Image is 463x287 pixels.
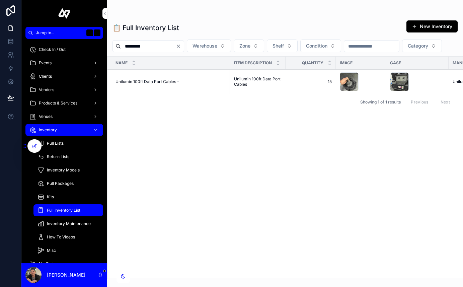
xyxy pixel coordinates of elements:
[39,127,57,133] span: Inventory
[33,204,103,216] a: Full Inventory List
[25,97,103,109] a: Products & Services
[33,137,103,149] a: Pull Lists
[33,218,103,230] a: Inventory Maintenance
[306,43,327,49] span: Condition
[33,244,103,257] a: Misc
[47,272,85,278] p: [PERSON_NAME]
[33,151,103,163] a: Return Lists
[25,111,103,123] a: Venues
[273,43,284,49] span: Shelf
[47,221,91,226] span: Inventory Maintenance
[39,47,66,52] span: Check In / Out
[58,8,71,19] img: App logo
[47,141,64,146] span: Pull Lists
[25,70,103,82] a: Clients
[47,181,74,186] span: Pull Packages
[47,234,75,240] span: How To Videos
[39,100,77,106] span: Products & Services
[340,60,353,66] span: Image
[402,40,442,52] button: Select Button
[47,167,80,173] span: Inventory Models
[21,39,107,263] div: scrollable content
[115,60,128,66] span: Name
[47,194,54,200] span: Kits
[25,57,103,69] a: Events
[406,20,458,32] button: New Inventory
[33,177,103,190] a: Pull Packages
[239,43,250,49] span: Zone
[302,60,323,66] span: Quantity
[94,30,100,35] span: K
[115,79,226,84] a: Unilumin 100ft Data Port Cables -
[25,124,103,136] a: Inventory
[33,191,103,203] a: Kits
[39,60,52,66] span: Events
[115,79,179,84] span: Unilumin 100ft Data Port Cables -
[39,87,54,92] span: Vendors
[47,248,56,253] span: Misc
[234,76,282,87] a: Unilumin 100ft Data Port Cables
[47,154,69,159] span: Return Lists
[47,208,80,213] span: Full Inventory List
[290,79,332,84] a: 15
[25,258,103,270] a: My Tasks
[36,30,84,35] span: Jump to...
[39,261,57,267] span: My Tasks
[33,164,103,176] a: Inventory Models
[234,40,264,52] button: Select Button
[25,84,103,96] a: Vendors
[176,44,184,49] button: Clear
[39,74,52,79] span: Clients
[33,231,103,243] a: How To Videos
[39,114,53,119] span: Venues
[25,27,103,39] button: Jump to...K
[234,60,272,66] span: Item Description
[390,60,401,66] span: Case
[192,43,217,49] span: Warehouse
[267,40,298,52] button: Select Button
[360,99,401,105] span: Showing 1 of 1 results
[300,40,341,52] button: Select Button
[25,44,103,56] a: Check In / Out
[187,40,231,52] button: Select Button
[112,23,179,32] h1: 📋 Full Inventory List
[408,43,428,49] span: Category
